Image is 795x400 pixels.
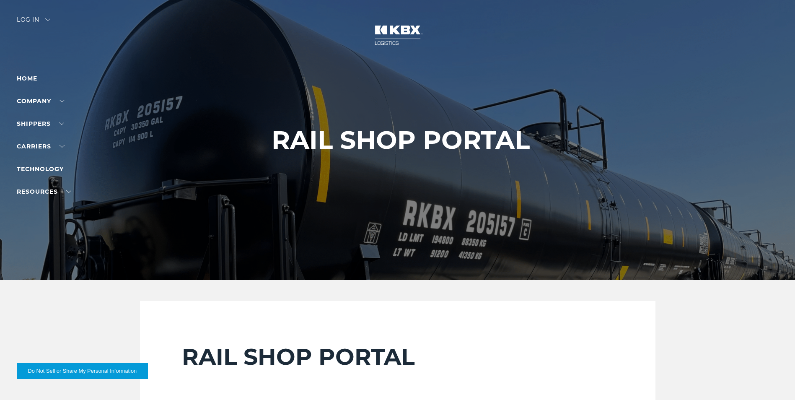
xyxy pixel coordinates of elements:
a: Technology [17,165,64,173]
h2: RAIL SHOP PORTAL [182,343,614,371]
img: arrow [45,18,50,21]
a: SHIPPERS [17,120,64,127]
div: Log in [17,17,50,29]
iframe: Chat Widget [753,360,795,400]
a: RESOURCES [17,188,71,195]
a: Carriers [17,143,65,150]
a: Company [17,97,65,105]
button: Do Not Sell or Share My Personal Information [17,363,148,379]
img: kbx logo [366,17,429,54]
a: Home [17,75,37,82]
h1: RAIL SHOP PORTAL [272,126,530,154]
